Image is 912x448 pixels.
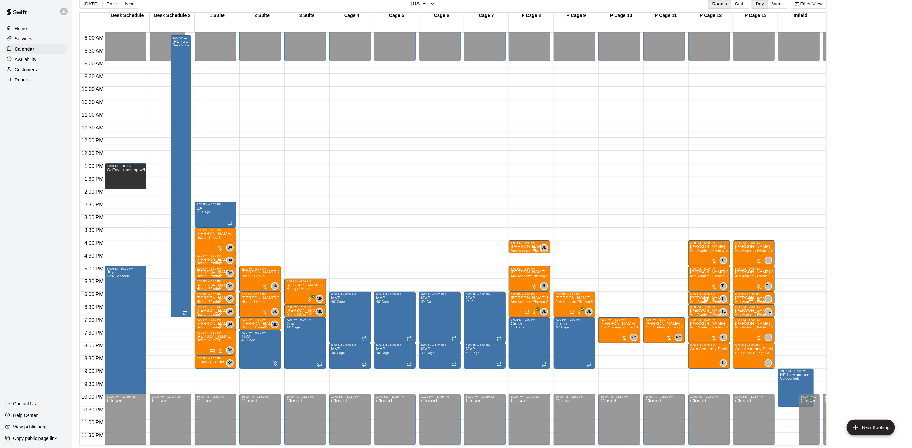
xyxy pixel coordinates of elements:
span: Arm Academy Pitching Session 1 Hour - Pitching [690,326,765,329]
div: P Cage 10 [598,13,643,19]
span: Arm Academy Pitching Session 30 min - Pitching [511,249,585,252]
div: Brian Anderson [226,244,234,252]
span: Recurring event [211,284,216,289]
span: All customers have paid [576,309,582,316]
span: TL [721,283,726,289]
div: 5:30 PM – 6:30 PM [286,280,324,283]
div: 7:00 PM – 9:00 PM [511,318,548,321]
span: Recurring event [211,259,216,264]
span: BA [227,257,233,264]
div: 7:00 PM – 8:00 PM [735,318,773,321]
div: 8:00 PM – 9:00 PM: MVP [464,343,506,369]
div: 4:00 PM – 4:30 PM [511,241,548,245]
span: TL [721,257,726,264]
div: 1 Suite [195,13,239,19]
div: 6:00 PM – 6:30 PM: Arm Academy Pitching Session 30 min - Pitching [733,292,775,304]
div: Brian Anderson [226,282,234,290]
span: 2:30 PM [83,202,105,207]
div: 6:30 PM – 7:00 PM: Hitting (30 min) [284,304,326,317]
span: 40' Cage [376,300,389,303]
span: 11:30 AM [80,125,105,130]
div: 5:00 PM – 6:00 PM: Arm Academy Pitching Session 1 Hour - Pitching [509,266,550,292]
span: Desk Schedule [107,274,130,278]
a: Reports [5,75,67,85]
div: 6:00 PM – 8:00 PM [421,293,459,296]
div: Mike Badala [316,295,323,303]
div: 4:00 PM – 4:30 PM: Arm Academy Pitching Session 30 min - Pitching [509,240,550,253]
span: 1:30 PM [83,176,105,182]
div: 7:00 PM – 8:00 PM: Arm Academy Pitching Session 1 Hour - Pitching [598,317,640,343]
div: P Cage 9 [554,13,598,19]
div: 5:00 PM – 5:30 PM: Hitting (30 min) [195,266,236,279]
p: Contact Us [13,401,36,407]
p: Copy public page link [13,435,57,442]
span: BA [227,296,233,302]
span: 4:00 PM [83,240,105,246]
div: 8:00 AM – 7:00 PM: Logan Gersbeck [171,35,191,317]
div: 5:00 PM – 6:00 PM [690,267,728,270]
div: 6:00 PM – 6:30 PM: Hitting (30 min) [195,292,236,304]
div: 6:30 PM – 7:00 PM: Arm Academy Pitching Session 30 min - Pitching [688,304,730,317]
div: 8:00 PM – 9:00 PM: MVP [329,343,371,369]
span: Arm Academy Pitching Session 1 Hour - Pitching [735,326,809,329]
span: Recurring event [570,310,575,315]
div: 6:00 PM – 8:00 PM: MVP [329,292,371,343]
span: 3:30 PM [83,228,105,233]
div: Johnnie Larossa [540,308,548,316]
div: 8:00 PM – 9:00 PM: MVP [419,343,461,369]
span: JL [587,309,591,315]
div: Home [5,24,67,33]
div: 7:00 PM – 8:00 PM: Arm Academy Pitching Session 1 Hour - Pitching [733,317,775,343]
div: P Cage 13 [733,13,778,19]
span: Tyler Levine [722,295,727,303]
div: 5:00 PM – 6:00 PM [511,267,548,270]
div: 6:00 PM – 8:00 PM: MVP [464,292,506,343]
div: 2:30 PM – 3:30 PM: BA [195,202,236,228]
span: Recurring event [452,336,457,341]
span: 11:00 AM [80,112,105,118]
div: 7:00 PM – 7:30 PM: Hitting (30 min) [239,317,281,330]
span: 1:00 PM [83,163,105,169]
span: Hitting (30 min) [197,300,220,303]
div: Availability [5,54,67,64]
span: pk [273,309,277,315]
div: 4:00 PM – 5:00 PM: Arm Academy Pitching Session 1 Hour - Pitching [688,240,730,266]
span: pk [273,283,277,289]
span: BA [227,283,233,289]
a: Services [5,34,67,44]
div: 6:00 PM – 8:00 PM: MVP [419,292,461,343]
span: Arm Academy Pitching Session 1 Hour - Pitching [690,249,765,252]
span: 10:30 AM [80,99,105,105]
div: 7:30 PM – 8:30 PM: Hitting (1 Hour) [195,330,236,356]
span: 8:30 AM [83,48,105,54]
div: 5:30 PM – 6:00 PM: Hitting (30 min) [195,279,236,292]
div: Mike Badala [271,321,279,328]
span: Brian Anderson [229,321,234,328]
span: 4:30 PM [83,253,105,259]
span: Desk Schedule [172,44,196,47]
span: 40' Cage [421,300,434,303]
div: Calendar [5,44,67,54]
span: Tyler Levine [767,282,772,290]
span: JL [542,245,546,251]
span: 40' Cage [331,300,345,303]
span: Arm Academy Pitching Session 1 Hour - Pitching [556,300,630,303]
div: 7:00 PM – 8:00 PM [645,318,683,321]
span: Recurring event [497,336,502,341]
div: 7:30 PM – 9:00 PM [241,331,279,334]
span: Recurring event [211,271,216,277]
div: Brian Anderson [226,270,234,277]
div: 2:30 PM – 3:30 PM [197,203,234,206]
p: Help Center [13,412,38,419]
div: 6:00 PM – 8:00 PM [376,293,414,296]
div: 6:00 PM – 6:30 PM [735,293,773,296]
span: phillip krpata [273,308,279,316]
div: 5:30 PM – 6:30 PM: Hitting (1 Hour) [284,279,326,304]
div: Johnnie Larossa [585,308,593,316]
span: MB [317,296,323,302]
div: Kyle Young [630,334,638,341]
span: TL [721,296,726,302]
span: Hitting (30 min) [241,326,265,329]
span: 8:00 PM [83,343,105,348]
div: 7:00 PM – 9:00 PM: Crush [509,317,550,369]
